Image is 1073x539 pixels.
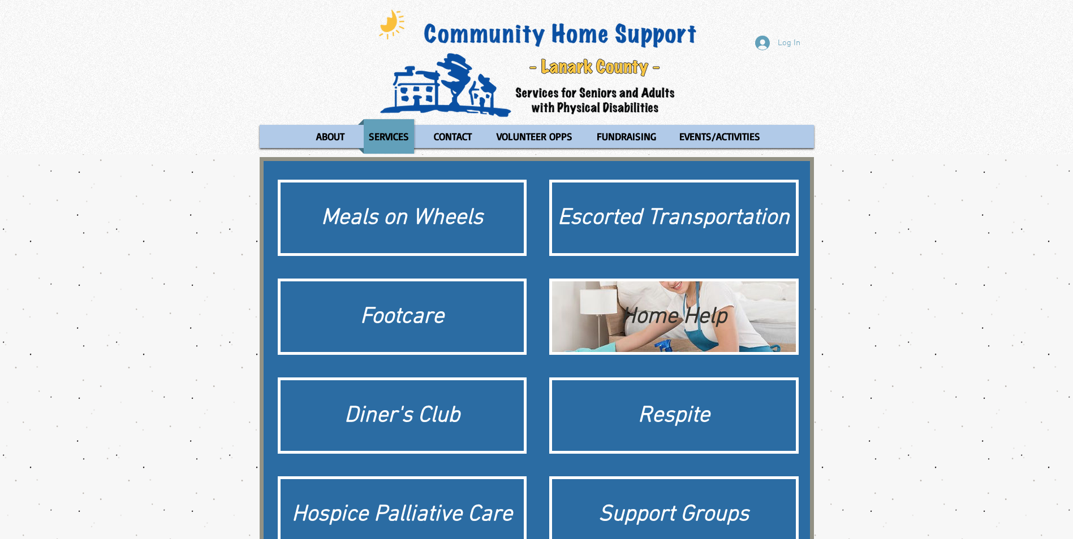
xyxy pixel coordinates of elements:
[486,119,583,154] a: VOLUNTEER OPPS
[286,499,519,531] div: Hospice Palliative Care
[358,119,420,154] a: SERVICES
[278,377,527,454] a: Diner's Club
[549,180,799,256] a: Escorted Transportation
[278,279,527,355] a: Footcare
[286,301,519,333] div: Footcare
[260,119,814,154] nav: Site
[364,119,414,154] p: SERVICES
[558,400,790,432] div: Respite
[311,119,350,154] p: ABOUT
[669,119,771,154] a: EVENTS/ACTIVITIES
[592,119,661,154] p: FUNDRAISING
[549,377,799,454] a: Respite
[558,202,790,234] div: Escorted Transportation
[286,202,519,234] div: Meals on Wheels
[558,301,790,333] div: Home Help
[549,279,799,355] a: Home HelpHome Help
[558,499,790,531] div: Support Groups
[286,400,519,432] div: Diner's Club
[674,119,765,154] p: EVENTS/ACTIVITIES
[278,180,527,256] a: Meals on Wheels
[747,32,808,54] button: Log In
[586,119,666,154] a: FUNDRAISING
[492,119,578,154] p: VOLUNTEER OPPS
[423,119,483,154] a: CONTACT
[774,37,804,49] span: Log In
[305,119,355,154] a: ABOUT
[429,119,477,154] p: CONTACT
